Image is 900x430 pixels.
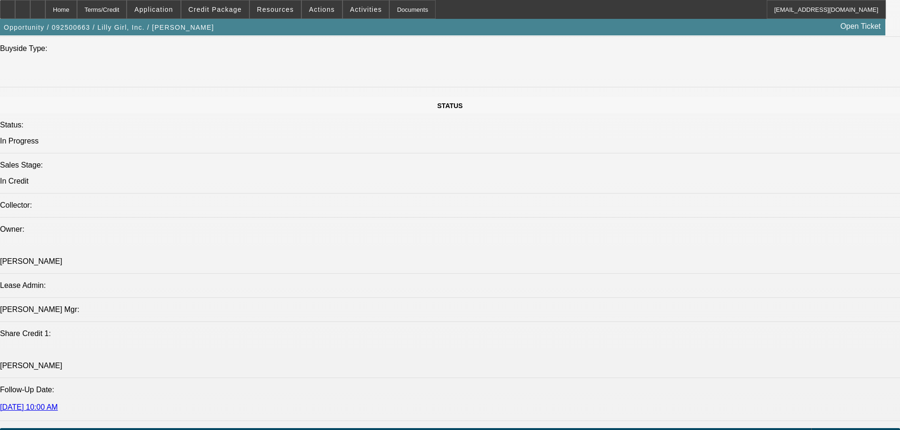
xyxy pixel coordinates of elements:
button: Resources [250,0,301,18]
button: Credit Package [181,0,249,18]
span: Credit Package [189,6,242,13]
span: Application [134,6,173,13]
button: Actions [302,0,342,18]
button: Activities [343,0,389,18]
span: Activities [350,6,382,13]
button: Application [127,0,180,18]
span: Actions [309,6,335,13]
span: STATUS [437,102,463,110]
a: Open Ticket [837,18,884,34]
span: Opportunity / 092500663 / Lilly Girl, Inc. / [PERSON_NAME] [4,24,214,31]
span: Resources [257,6,294,13]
